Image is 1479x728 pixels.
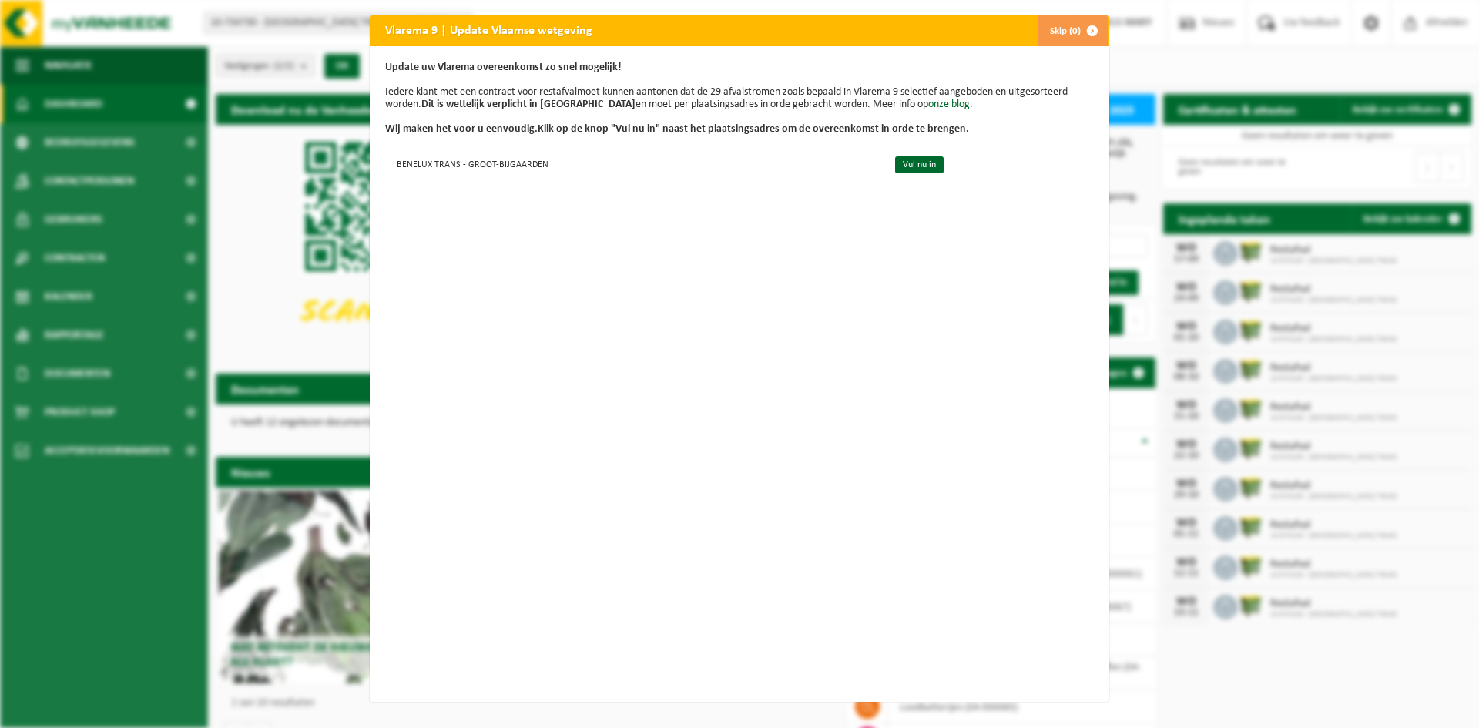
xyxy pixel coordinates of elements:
[385,86,577,98] u: Iedere klant met een contract voor restafval
[385,123,969,135] b: Klik op de knop "Vul nu in" naast het plaatsingsadres om de overeenkomst in orde te brengen.
[421,99,636,110] b: Dit is wettelijk verplicht in [GEOGRAPHIC_DATA]
[385,62,1094,136] p: moet kunnen aantonen dat de 29 afvalstromen zoals bepaald in Vlarema 9 selectief aangeboden en ui...
[895,156,944,173] a: Vul nu in
[385,123,538,135] u: Wij maken het voor u eenvoudig.
[385,151,882,176] td: BENELUX TRANS - GROOT-BIJGAARDEN
[928,99,973,110] a: onze blog.
[385,62,622,73] b: Update uw Vlarema overeenkomst zo snel mogelijk!
[370,15,608,45] h2: Vlarema 9 | Update Vlaamse wetgeving
[1038,15,1108,46] button: Skip (0)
